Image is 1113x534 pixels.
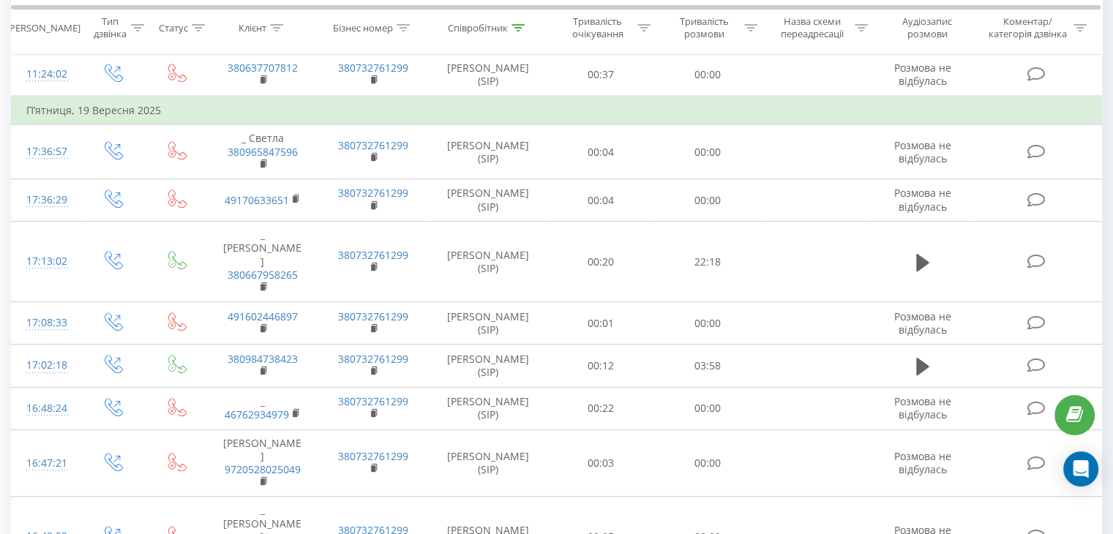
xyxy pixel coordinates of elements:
[894,309,951,336] span: Розмова не відбулась
[26,186,65,214] div: 17:36:29
[894,394,951,421] span: Розмова не відбулась
[448,21,508,34] div: Співробітник
[207,387,318,429] td: _
[333,21,393,34] div: Бізнес номер
[228,352,298,366] a: 380984738423
[774,15,851,40] div: Назва схеми переадресації
[548,429,654,497] td: 00:03
[228,268,298,282] a: 380667958265
[12,96,1102,125] td: П’ятниця, 19 Вересня 2025
[26,60,65,89] div: 11:24:02
[228,61,298,75] a: 380637707812
[228,309,298,323] a: 491602446897
[667,15,741,40] div: Тривалість розмови
[894,138,951,165] span: Розмова не відбулась
[984,15,1070,40] div: Коментар/категорія дзвінка
[207,125,318,179] td: _ Светла
[548,53,654,97] td: 00:37
[885,15,970,40] div: Аудіозапис розмови
[548,179,654,222] td: 00:04
[338,352,408,366] a: 380732761299
[7,21,80,34] div: [PERSON_NAME]
[228,145,298,159] a: 380965847596
[654,302,760,345] td: 00:00
[654,345,760,387] td: 03:58
[26,449,65,478] div: 16:47:21
[338,309,408,323] a: 380732761299
[429,429,548,497] td: [PERSON_NAME] (SIP)
[654,53,760,97] td: 00:00
[429,125,548,179] td: [PERSON_NAME] (SIP)
[159,21,188,34] div: Статус
[654,429,760,497] td: 00:00
[26,138,65,166] div: 17:36:57
[429,302,548,345] td: [PERSON_NAME] (SIP)
[338,394,408,408] a: 380732761299
[894,61,951,88] span: Розмова не відбулась
[225,407,289,421] a: 46762934979
[26,394,65,423] div: 16:48:24
[225,193,289,207] a: 49170633651
[1063,451,1098,486] div: Open Intercom Messenger
[894,186,951,213] span: Розмова не відбулась
[207,429,318,497] td: [PERSON_NAME]
[548,387,654,429] td: 00:22
[548,302,654,345] td: 00:01
[26,247,65,276] div: 17:13:02
[548,345,654,387] td: 00:12
[338,449,408,463] a: 380732761299
[654,125,760,179] td: 00:00
[654,179,760,222] td: 00:00
[338,61,408,75] a: 380732761299
[26,309,65,337] div: 17:08:33
[654,387,760,429] td: 00:00
[894,449,951,476] span: Розмова не відбулась
[429,387,548,429] td: [PERSON_NAME] (SIP)
[429,179,548,222] td: [PERSON_NAME] (SIP)
[548,125,654,179] td: 00:04
[225,462,301,476] a: 9720528025049
[338,248,408,262] a: 380732761299
[561,15,634,40] div: Тривалість очікування
[429,345,548,387] td: [PERSON_NAME] (SIP)
[429,222,548,302] td: [PERSON_NAME] (SIP)
[338,138,408,152] a: 380732761299
[207,222,318,302] td: _ [PERSON_NAME]
[548,222,654,302] td: 00:20
[429,53,548,97] td: [PERSON_NAME] (SIP)
[92,15,127,40] div: Тип дзвінка
[338,186,408,200] a: 380732761299
[26,351,65,380] div: 17:02:18
[654,222,760,302] td: 22:18
[239,21,266,34] div: Клієнт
